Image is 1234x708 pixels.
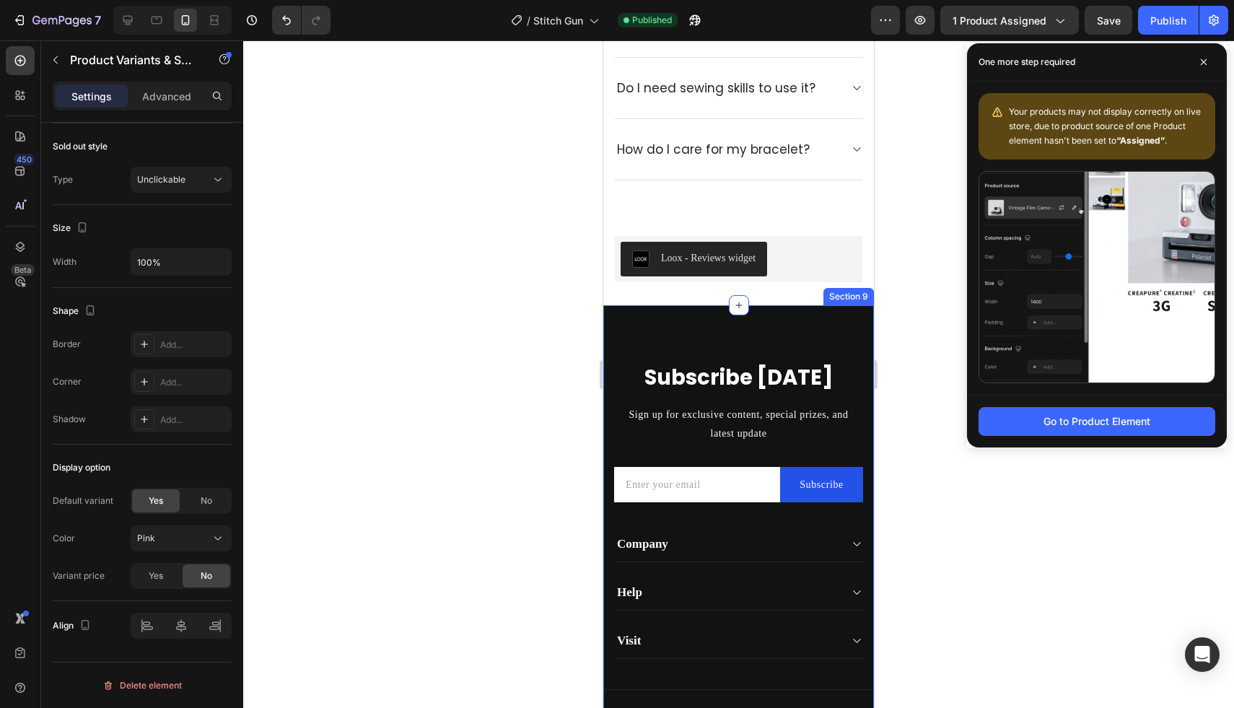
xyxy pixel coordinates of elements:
[160,414,228,427] div: Add...
[102,677,182,694] div: Delete element
[95,12,101,29] p: 7
[70,51,193,69] p: Product Variants & Swatches
[53,140,108,153] div: Sold out style
[53,532,75,545] div: Color
[603,40,874,708] iframe: Design area
[14,154,35,165] div: 450
[979,407,1215,436] button: Go to Product Element
[53,375,82,388] div: Corner
[71,89,112,104] p: Settings
[201,494,212,507] span: No
[1185,637,1220,672] div: Open Intercom Messenger
[53,173,73,186] div: Type
[979,55,1075,69] p: One more step required
[1138,6,1199,35] button: Publish
[53,413,86,426] div: Shadow
[53,302,99,321] div: Shape
[11,264,35,276] div: Beta
[53,569,105,582] div: Variant price
[1116,135,1165,146] b: “Assigned”
[149,569,163,582] span: Yes
[533,13,583,28] span: Stitch Gun
[53,338,81,351] div: Border
[1085,6,1132,35] button: Save
[953,13,1046,28] span: 1 product assigned
[53,494,113,507] div: Default variant
[53,219,91,238] div: Size
[160,376,228,389] div: Add...
[53,616,94,636] div: Align
[160,338,228,351] div: Add...
[1043,414,1150,429] div: Go to Product Element
[149,494,163,507] span: Yes
[632,14,672,27] span: Published
[137,532,155,545] span: Pink
[527,13,530,28] span: /
[131,167,232,193] button: Unclickable
[272,6,331,35] div: Undo/Redo
[53,461,110,474] div: Display option
[1009,106,1201,146] span: Your products may not display correctly on live store, due to product source of one Product eleme...
[137,174,185,185] span: Unclickable
[1150,13,1186,28] div: Publish
[53,674,232,697] button: Delete element
[131,249,231,275] input: Auto
[53,255,76,268] div: Width
[6,6,108,35] button: 7
[131,525,232,551] button: Pink
[201,569,212,582] span: No
[1097,14,1121,27] span: Save
[940,6,1079,35] button: 1 product assigned
[142,89,191,104] p: Advanced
